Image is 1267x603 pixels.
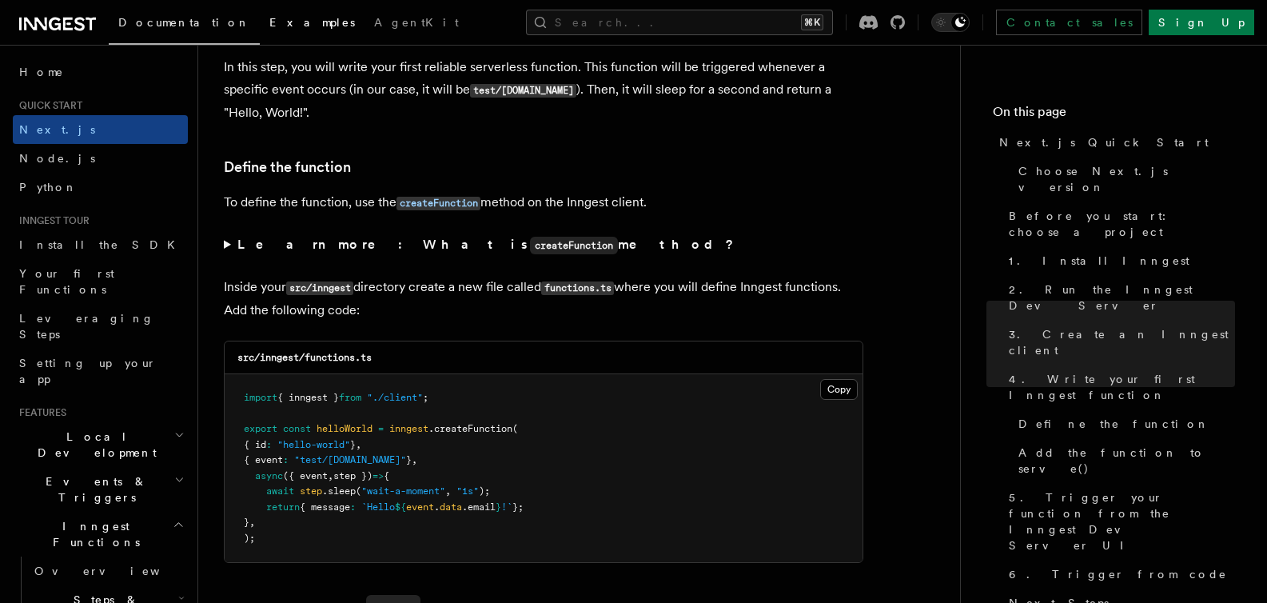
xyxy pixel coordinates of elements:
span: Add the function to serve() [1018,445,1235,477]
span: `Hello [361,501,395,513]
p: To define the function, use the method on the Inngest client. [224,191,863,214]
span: 4. Write your first Inngest function [1009,371,1235,403]
a: Next.js [13,115,188,144]
button: Search...⌘K [526,10,833,35]
span: 1. Install Inngest [1009,253,1189,269]
span: { message [300,501,350,513]
span: Inngest tour [13,214,90,227]
span: , [445,485,451,497]
span: "wait-a-moment" [361,485,445,497]
span: Events & Triggers [13,473,174,505]
a: 4. Write your first Inngest function [1002,365,1235,409]
span: , [328,470,333,481]
span: ; [423,392,428,403]
span: Local Development [13,429,174,461]
span: , [356,439,361,450]
span: Next.js Quick Start [999,134,1209,150]
button: Local Development [13,422,188,467]
span: : [283,454,289,465]
span: Your first Functions [19,267,114,296]
button: Inngest Functions [13,512,188,557]
span: return [266,501,300,513]
span: } [350,439,356,450]
span: { [384,470,389,481]
a: Node.js [13,144,188,173]
span: Quick start [13,99,82,112]
a: Sign Up [1149,10,1254,35]
span: Documentation [118,16,250,29]
span: Examples [269,16,355,29]
span: Define the function [1018,416,1209,432]
a: Next.js Quick Start [993,128,1235,157]
a: Install the SDK [13,230,188,259]
span: ${ [395,501,406,513]
span: Overview [34,565,199,577]
span: 5. Trigger your function from the Inngest Dev Server UI [1009,489,1235,553]
span: Features [13,406,66,419]
span: helloWorld [317,423,373,434]
span: from [339,392,361,403]
span: } [496,501,501,513]
span: Choose Next.js version [1018,163,1235,195]
code: functions.ts [541,282,614,295]
code: createFunction [396,197,480,210]
span: "./client" [367,392,423,403]
a: 2. Run the Inngest Dev Server [1002,275,1235,320]
summary: Learn more: What iscreateFunctionmethod? [224,234,863,257]
span: Before you start: choose a project [1009,208,1235,240]
a: Define the function [224,156,351,178]
span: .email [462,501,496,513]
span: , [412,454,417,465]
a: AgentKit [365,5,468,43]
span: { inngest } [277,392,339,403]
span: { id [244,439,266,450]
span: async [255,470,283,481]
span: ); [479,485,490,497]
code: test/[DOMAIN_NAME] [470,84,576,98]
button: Copy [820,379,858,400]
a: 5. Trigger your function from the Inngest Dev Server UI [1002,483,1235,560]
a: Setting up your app [13,349,188,393]
span: Next.js [19,123,95,136]
a: Python [13,173,188,202]
a: Overview [28,557,188,585]
h4: On this page [993,102,1235,128]
span: : [350,501,356,513]
span: } [406,454,412,465]
a: Home [13,58,188,86]
a: Before you start: choose a project [1002,202,1235,246]
span: }; [512,501,524,513]
span: data [440,501,462,513]
span: 6. Trigger from code [1009,566,1227,582]
a: 6. Trigger from code [1002,560,1235,589]
span: Node.js [19,152,95,165]
a: Add the function to serve() [1012,438,1235,483]
span: } [244,517,249,528]
span: import [244,392,277,403]
span: export [244,423,277,434]
span: ); [244,533,255,544]
span: . [434,501,440,513]
span: { event [244,454,283,465]
span: Setting up your app [19,357,157,385]
a: Define the function [1012,409,1235,438]
span: 2. Run the Inngest Dev Server [1009,282,1235,313]
span: Home [19,64,64,80]
span: const [283,423,311,434]
a: Leveraging Steps [13,304,188,349]
span: Leveraging Steps [19,312,154,341]
a: Your first Functions [13,259,188,304]
span: step }) [333,470,373,481]
span: Python [19,181,78,194]
a: createFunction [396,194,480,210]
span: await [266,485,294,497]
span: Install the SDK [19,238,185,251]
a: 1. Install Inngest [1002,246,1235,275]
span: AgentKit [374,16,459,29]
kbd: ⌘K [801,14,823,30]
span: .sleep [322,485,356,497]
span: 3. Create an Inngest client [1009,326,1235,358]
button: Toggle dark mode [931,13,970,32]
p: In this step, you will write your first reliable serverless function. This function will be trigg... [224,56,863,124]
strong: Learn more: What is method? [237,237,737,252]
